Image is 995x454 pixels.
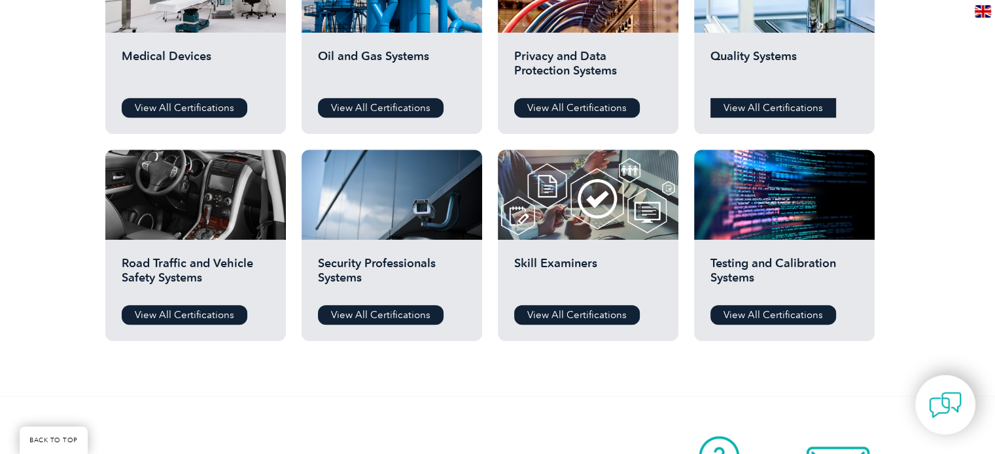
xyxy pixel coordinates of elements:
h2: Road Traffic and Vehicle Safety Systems [122,256,270,295]
a: View All Certifications [514,305,640,325]
a: View All Certifications [122,305,247,325]
a: View All Certifications [318,305,444,325]
h2: Medical Devices [122,49,270,88]
h2: Privacy and Data Protection Systems [514,49,662,88]
h2: Oil and Gas Systems [318,49,466,88]
a: BACK TO TOP [20,427,88,454]
a: View All Certifications [122,98,247,118]
h2: Security Professionals Systems [318,256,466,295]
h2: Testing and Calibration Systems [710,256,858,295]
h2: Quality Systems [710,49,858,88]
a: View All Certifications [710,98,836,118]
a: View All Certifications [318,98,444,118]
a: View All Certifications [710,305,836,325]
img: contact-chat.png [929,389,962,421]
a: View All Certifications [514,98,640,118]
h2: Skill Examiners [514,256,662,295]
img: en [975,5,991,18]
